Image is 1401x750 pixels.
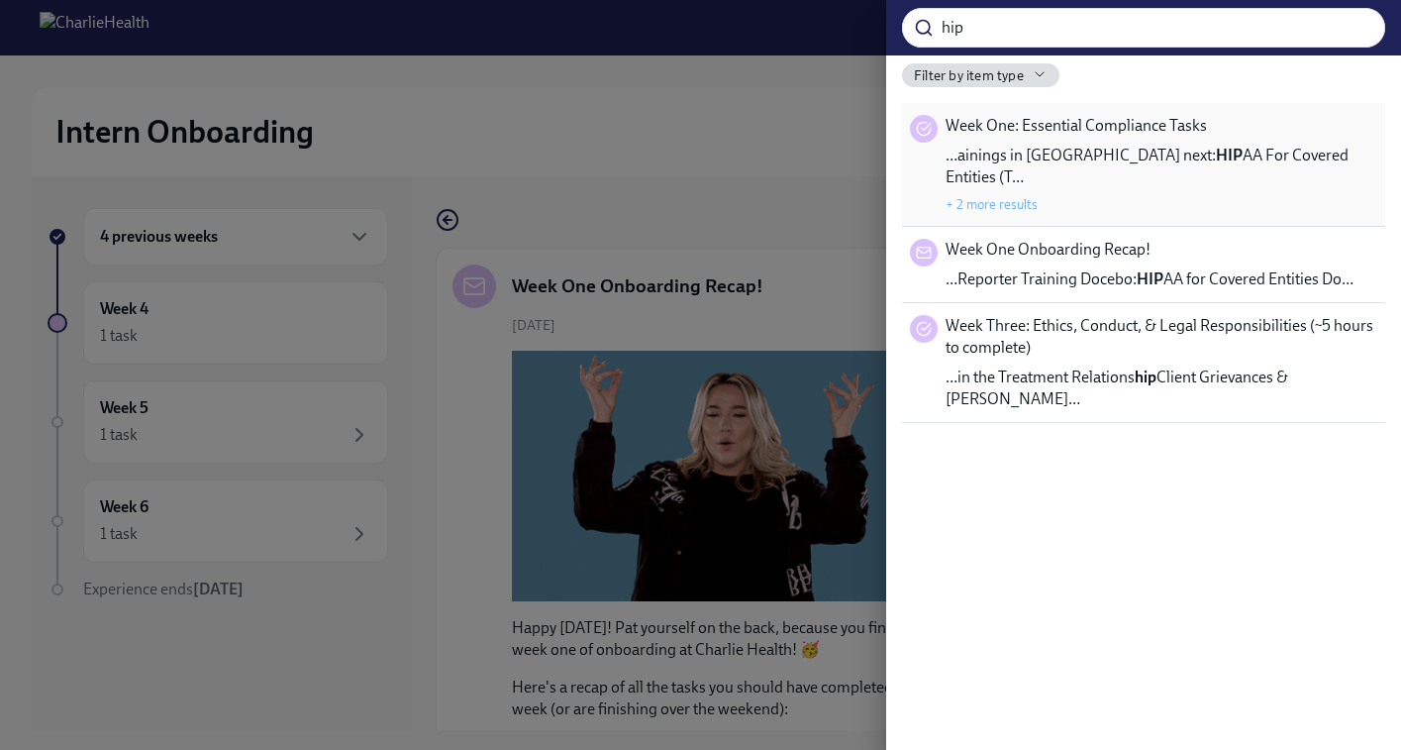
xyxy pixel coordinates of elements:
button: + 2 more results [946,196,1038,212]
span: Week One: Essential Compliance Tasks [946,115,1207,137]
div: Message [910,239,938,267]
button: Filter by item type [902,63,1059,87]
div: Task [910,115,938,143]
span: …Reporter Training Docebo: AA for Covered Entities Do… [946,268,1353,290]
span: …ainings in [GEOGRAPHIC_DATA] next: AA For Covered Entities (T… [946,145,1377,188]
span: Week One Onboarding Recap! [946,239,1151,261]
span: Week Three: Ethics, Conduct, & Legal Responsibilities (~5 hours to complete) [946,315,1377,359]
div: Week One Onboarding Recap!…Reporter Training Docebo:HIPAA for Covered Entities Do… [902,227,1385,303]
strong: HIP [1137,269,1163,288]
strong: HIP [1216,146,1243,164]
div: Week Three: Ethics, Conduct, & Legal Responsibilities (~5 hours to complete)…in the Treatment Rel... [902,303,1385,423]
div: Task [910,315,938,343]
div: Week One: Essential Compliance Tasks…ainings in [GEOGRAPHIC_DATA] next:HIPAA For Covered Entities... [902,103,1385,227]
strong: hip [1135,368,1156,386]
span: …in the Treatment Relations Client Grievances & [PERSON_NAME]… [946,367,1377,410]
span: Filter by item type [914,66,1024,85]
